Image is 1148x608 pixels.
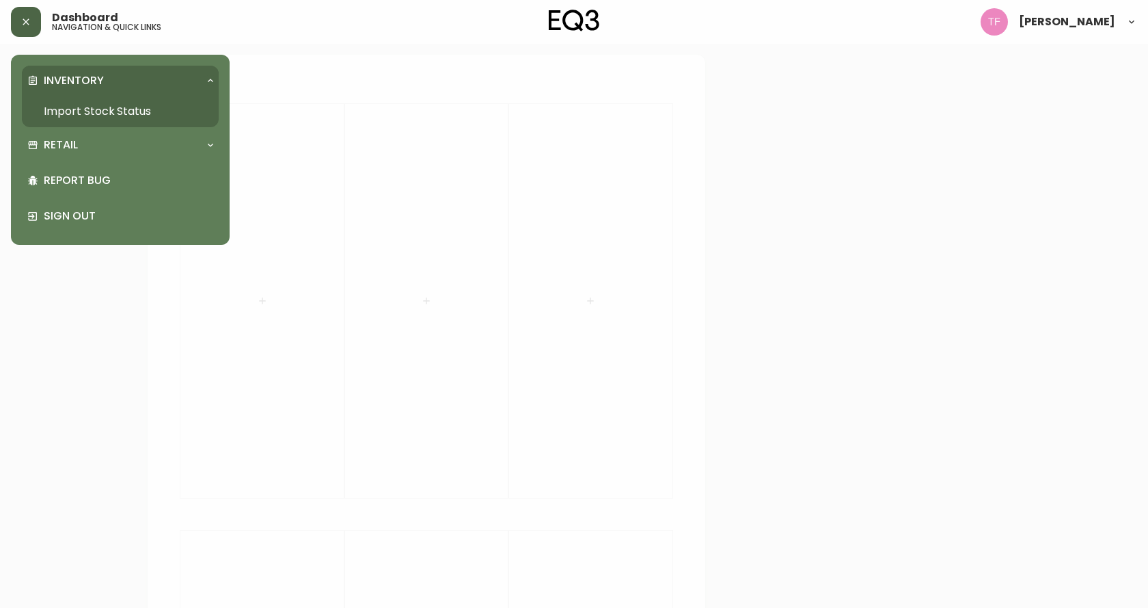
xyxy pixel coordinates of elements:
[22,198,219,234] div: Sign Out
[22,96,219,127] a: Import Stock Status
[22,163,219,198] div: Report Bug
[981,8,1008,36] img: 509424b058aae2bad57fee408324c33f
[44,173,213,188] p: Report Bug
[52,23,161,31] h5: navigation & quick links
[549,10,599,31] img: logo
[52,12,118,23] span: Dashboard
[22,130,219,160] div: Retail
[1019,16,1115,27] span: [PERSON_NAME]
[22,66,219,96] div: Inventory
[44,209,213,224] p: Sign Out
[44,73,104,88] p: Inventory
[44,137,78,153] p: Retail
